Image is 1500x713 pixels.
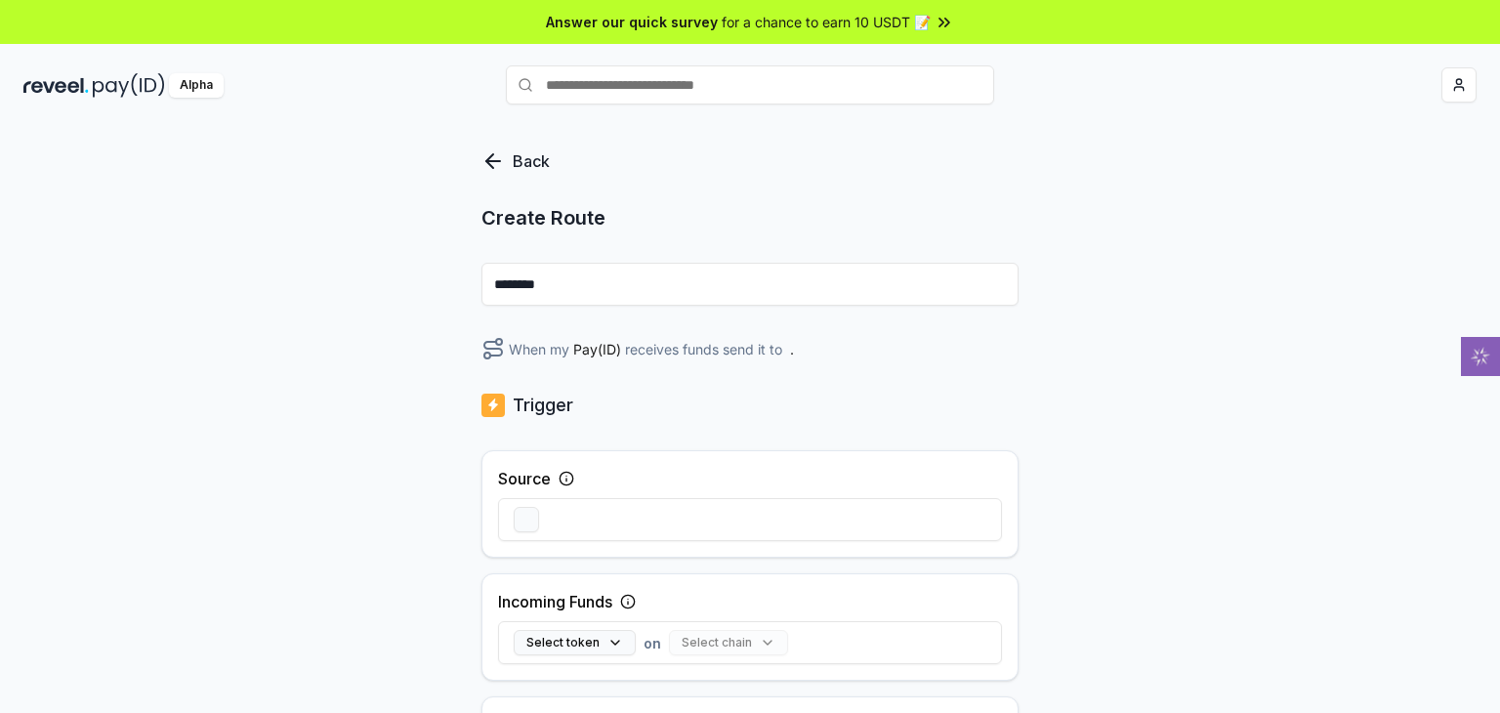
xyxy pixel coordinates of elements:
span: for a chance to earn 10 USDT 📝 [722,12,931,32]
img: reveel_dark [23,73,89,98]
img: logo [481,392,505,419]
span: on [644,633,661,653]
img: pay_id [93,73,165,98]
p: Create Route [481,204,1019,231]
p: Trigger [513,392,573,419]
p: Back [513,149,550,173]
label: Incoming Funds [498,590,612,613]
div: When my receives funds send it to [481,337,1019,360]
span: Answer our quick survey [546,12,718,32]
span: Pay(ID) [573,339,621,359]
button: Select token [514,630,636,655]
label: Source [498,467,551,490]
span: . [790,339,794,359]
div: Alpha [169,73,224,98]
